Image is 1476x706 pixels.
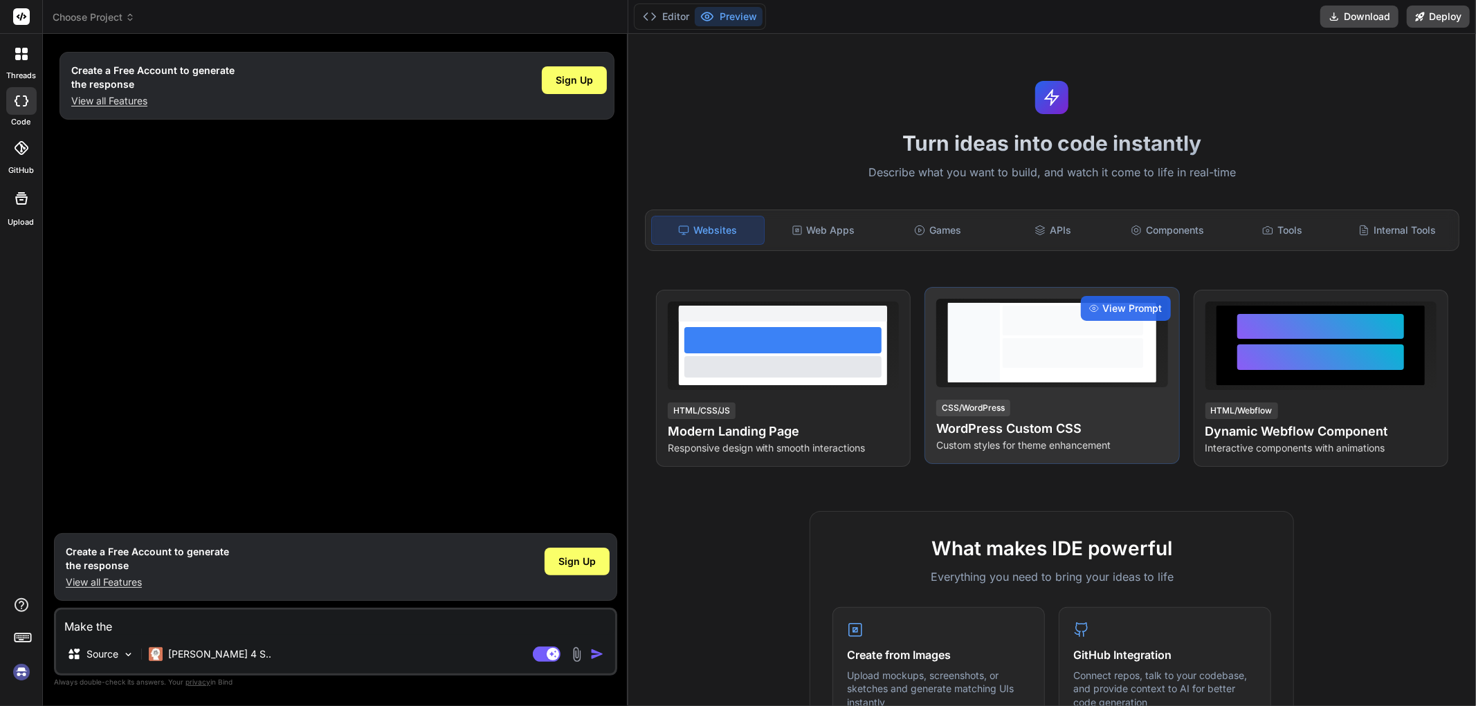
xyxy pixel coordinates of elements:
[8,216,35,228] label: Upload
[10,660,33,684] img: signin
[6,70,36,82] label: threads
[882,216,994,245] div: Games
[637,164,1468,182] p: Describe what you want to build, and watch it come to life in real-time
[1341,216,1453,245] div: Internal Tools
[936,419,1167,438] h4: WordPress Custom CSS
[558,555,596,568] span: Sign Up
[637,131,1468,156] h1: Turn ideas into code instantly
[936,438,1167,452] p: Custom styles for theme enhancement
[668,422,899,441] h4: Modern Landing Page
[1205,441,1437,455] p: Interactive components with animations
[71,94,235,108] p: View all Features
[66,575,229,589] p: View all Features
[695,7,763,26] button: Preview
[1111,216,1223,245] div: Components
[637,7,695,26] button: Editor
[1320,6,1398,28] button: Download
[8,165,34,176] label: GitHub
[847,647,1030,663] h4: Create from Images
[1205,402,1278,419] div: HTML/Webflow
[651,216,765,245] div: Websites
[66,545,229,573] h1: Create a Free Account to generate the response
[832,534,1271,563] h2: What makes IDE powerful
[54,676,617,689] p: Always double-check its answers. Your in Bind
[122,649,134,660] img: Pick Models
[767,216,880,245] div: Web Apps
[86,647,118,661] p: Source
[149,647,163,661] img: Claude 4 Sonnet
[832,568,1271,585] p: Everything you need to bring your ideas to life
[1226,216,1338,245] div: Tools
[556,73,593,87] span: Sign Up
[1103,301,1163,315] span: View Prompt
[12,116,31,128] label: code
[168,647,271,661] p: [PERSON_NAME] 4 S..
[71,64,235,91] h1: Create a Free Account to generate the response
[996,216,1109,245] div: APIs
[590,647,604,661] img: icon
[668,402,736,419] div: HTML/CSS/JS
[1073,647,1257,663] h4: GitHub Integration
[1407,6,1470,28] button: Deploy
[1205,422,1437,441] h4: Dynamic Webflow Component
[56,610,615,635] textarea: Make the
[569,647,585,662] img: attachment
[668,441,899,455] p: Responsive design with smooth interactions
[936,400,1010,416] div: CSS/WordPress
[185,678,210,686] span: privacy
[53,10,135,24] span: Choose Project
